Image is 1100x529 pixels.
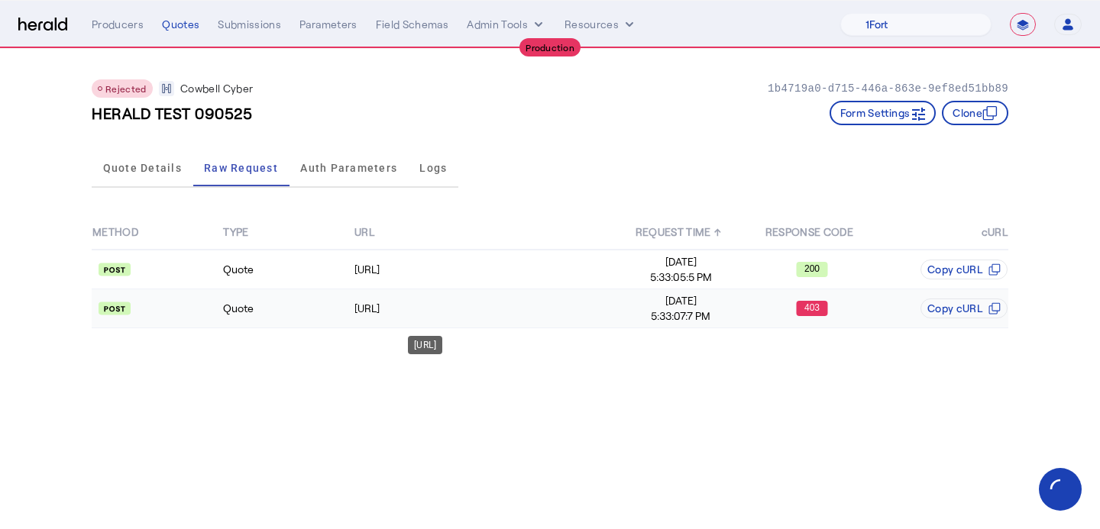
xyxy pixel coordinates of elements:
[105,83,147,94] span: Rejected
[300,163,397,173] span: Auth Parameters
[467,17,546,32] button: internal dropdown menu
[180,81,254,96] p: Cowbell Cyber
[746,215,877,250] th: RESPONSE CODE
[408,336,442,354] div: [URL]
[92,102,252,124] h3: HERALD TEST 090525
[222,289,353,328] td: Quote
[92,215,222,250] th: METHOD
[299,17,357,32] div: Parameters
[920,298,1008,318] button: Copy cURL
[218,17,281,32] div: Submissions
[419,163,447,173] span: Logs
[519,38,581,56] div: Production
[103,163,182,173] span: Quote Details
[878,215,1008,250] th: cURL
[565,17,637,32] button: Resources dropdown menu
[616,269,746,285] span: 5:33:05:5 PM
[942,101,1008,125] button: Clone
[222,250,353,289] td: Quote
[804,302,820,313] text: 403
[354,215,616,250] th: URL
[616,215,746,250] th: REQUEST TIME
[714,225,721,238] span: ↑
[616,254,746,269] span: [DATE]
[354,301,615,316] div: [URL]
[920,260,1008,279] button: Copy cURL
[222,215,353,250] th: TYPE
[830,101,937,125] button: Form Settings
[354,262,615,277] div: [URL]
[204,163,278,173] span: Raw Request
[616,293,746,308] span: [DATE]
[162,17,199,32] div: Quotes
[376,17,449,32] div: Field Schemas
[18,18,67,32] img: Herald Logo
[804,263,820,274] text: 200
[92,17,144,32] div: Producers
[768,81,1008,96] p: 1b4719a0-d715-446a-863e-9ef8ed51bb89
[616,308,746,324] span: 5:33:07:7 PM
